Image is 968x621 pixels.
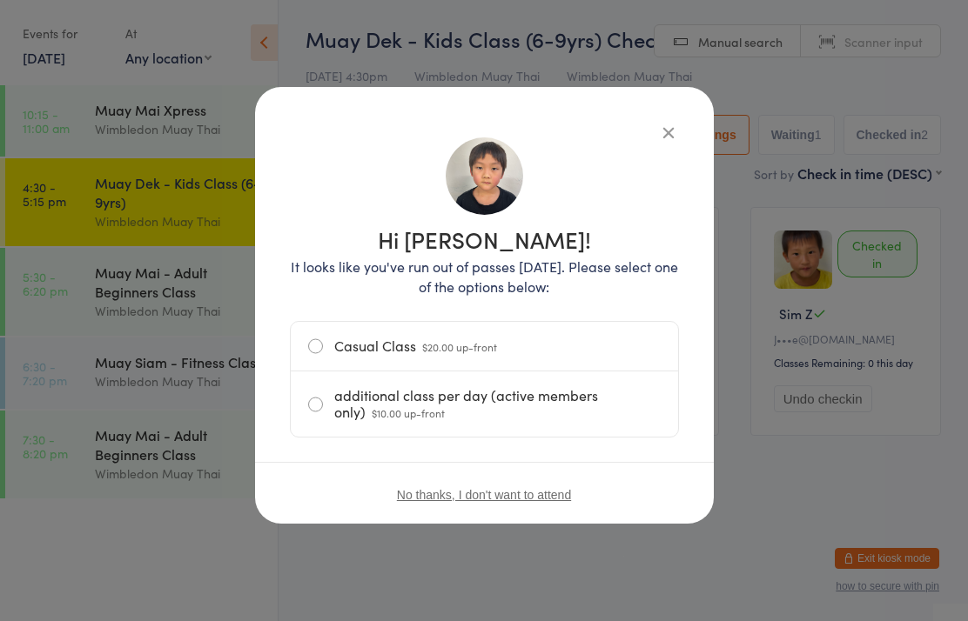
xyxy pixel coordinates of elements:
h1: Hi [PERSON_NAME]! [290,228,679,250]
span: $10.00 up-front [372,405,445,420]
p: It looks like you've run out of passes [DATE]. Please select one of the options below: [290,257,679,297]
label: additional class per day (active members only) [308,371,661,437]
span: $20.00 up-front [422,339,497,354]
img: image1751862927.png [444,136,525,217]
button: No thanks, I don't want to attend [397,488,571,502]
label: Casual Class [308,322,661,371]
